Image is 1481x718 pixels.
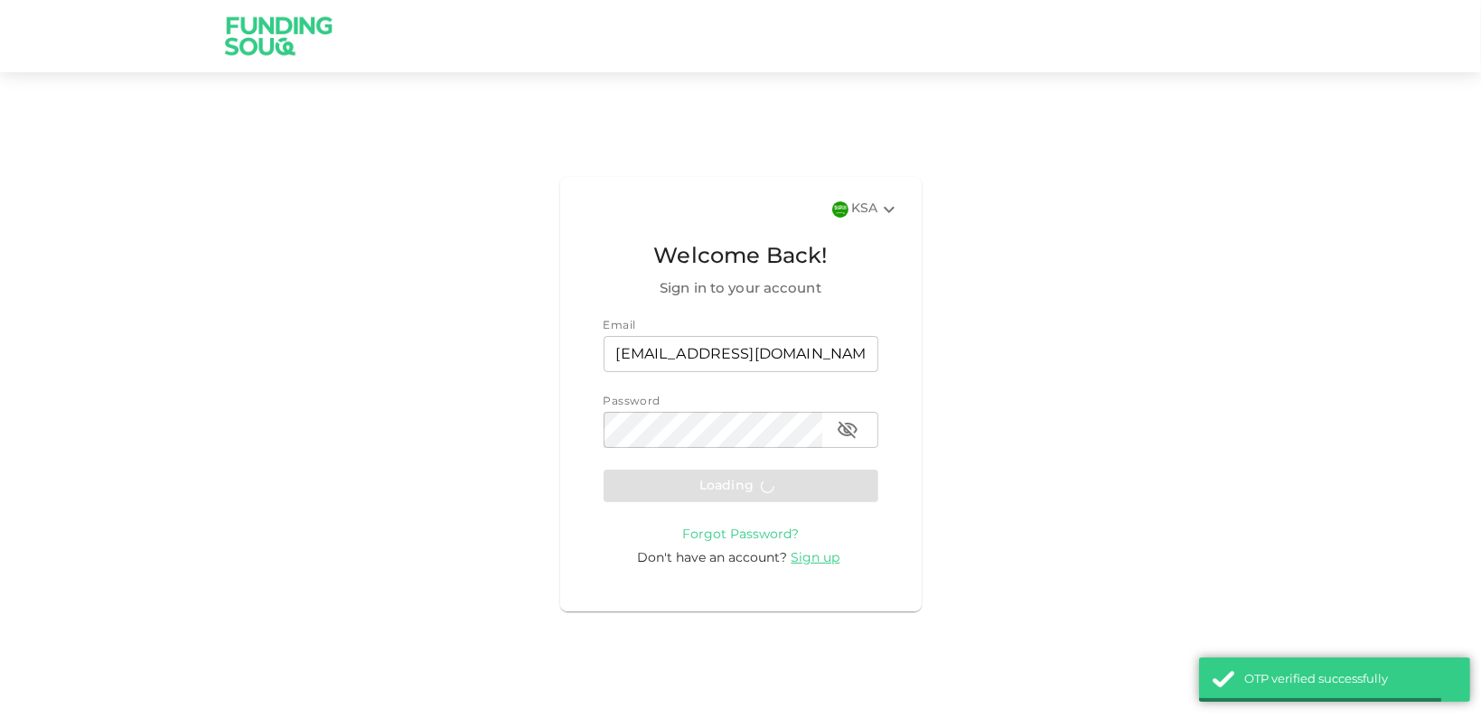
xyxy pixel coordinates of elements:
span: Sign up [792,552,840,564]
input: email [604,336,878,372]
img: flag-sa.b9a346574cdc8950dd34b50780441f57.svg [832,201,848,218]
span: Welcome Back! [604,240,878,275]
span: Don't have an account? [638,552,788,564]
div: OTP verified successfully [1244,671,1457,689]
a: Forgot Password? [682,527,799,541]
span: Password [604,396,661,407]
span: Sign in to your account [604,278,878,300]
input: password [604,412,822,448]
span: Email [604,321,636,331]
span: Forgot Password? [682,528,799,541]
div: KSA [852,199,900,220]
